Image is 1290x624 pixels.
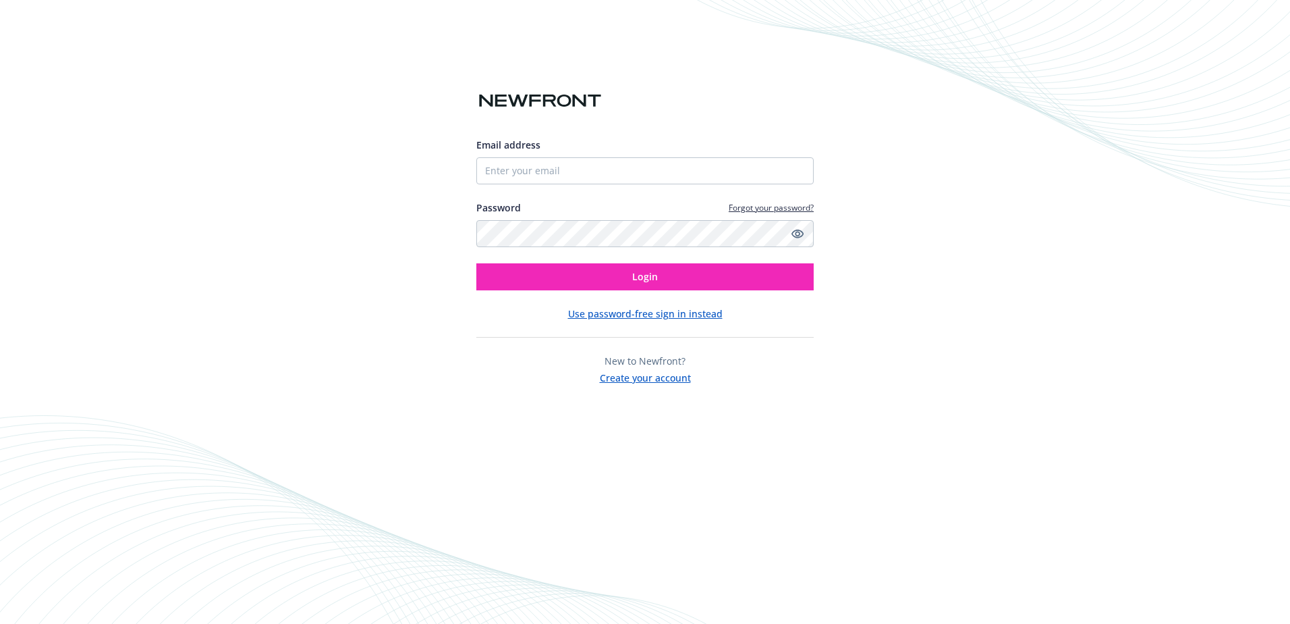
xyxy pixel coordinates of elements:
[600,368,691,385] button: Create your account
[476,157,814,184] input: Enter your email
[476,220,814,247] input: Enter your password
[476,89,604,113] img: Newfront logo
[632,270,658,283] span: Login
[605,355,685,367] span: New to Newfront?
[729,202,814,213] a: Forgot your password?
[568,307,723,321] button: Use password-free sign in instead
[476,201,521,215] label: Password
[789,226,806,242] a: Show password
[476,263,814,290] button: Login
[476,138,540,151] span: Email address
